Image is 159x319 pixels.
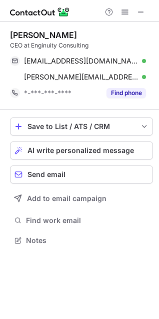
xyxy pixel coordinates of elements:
[26,236,149,245] span: Notes
[27,122,135,130] div: Save to List / ATS / CRM
[10,30,77,40] div: [PERSON_NAME]
[10,6,70,18] img: ContactOut v5.3.10
[24,56,138,65] span: [EMAIL_ADDRESS][DOMAIN_NAME]
[10,117,153,135] button: save-profile-one-click
[26,216,149,225] span: Find work email
[10,189,153,207] button: Add to email campaign
[106,88,146,98] button: Reveal Button
[27,170,65,178] span: Send email
[10,233,153,247] button: Notes
[27,194,106,202] span: Add to email campaign
[10,41,153,50] div: CEO at Enginuity Consulting
[27,146,134,154] span: AI write personalized message
[10,141,153,159] button: AI write personalized message
[10,213,153,227] button: Find work email
[24,72,138,81] span: [PERSON_NAME][EMAIL_ADDRESS][DOMAIN_NAME]
[10,165,153,183] button: Send email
